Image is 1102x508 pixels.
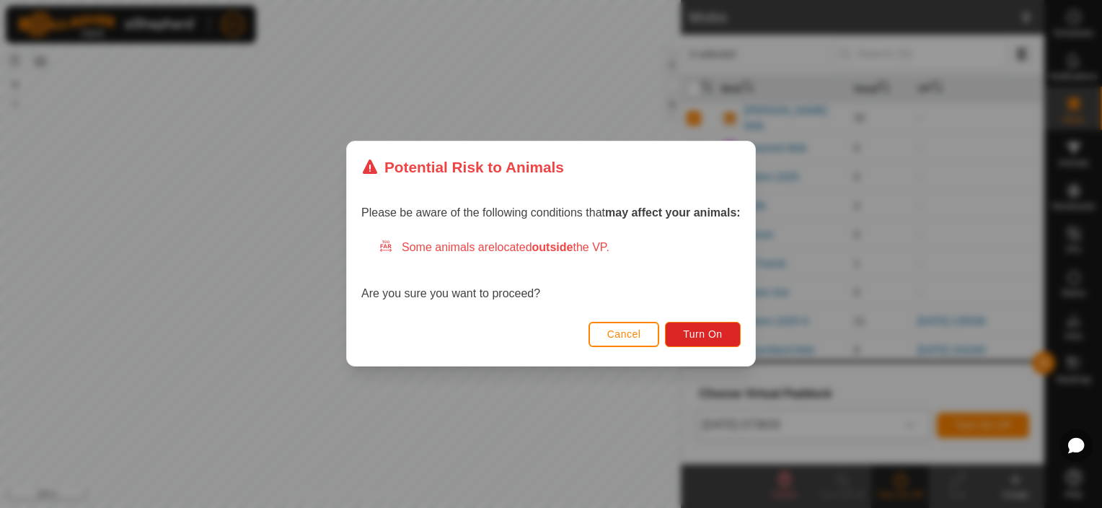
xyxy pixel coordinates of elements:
[589,322,660,347] button: Cancel
[684,329,723,341] span: Turn On
[361,240,741,303] div: Are you sure you want to proceed?
[532,242,573,254] strong: outside
[361,207,741,219] span: Please be aware of the following conditions that
[607,329,641,341] span: Cancel
[495,242,609,254] span: located the VP.
[605,207,741,219] strong: may affect your animals:
[379,240,741,257] div: Some animals are
[666,322,741,347] button: Turn On
[361,156,564,178] div: Potential Risk to Animals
